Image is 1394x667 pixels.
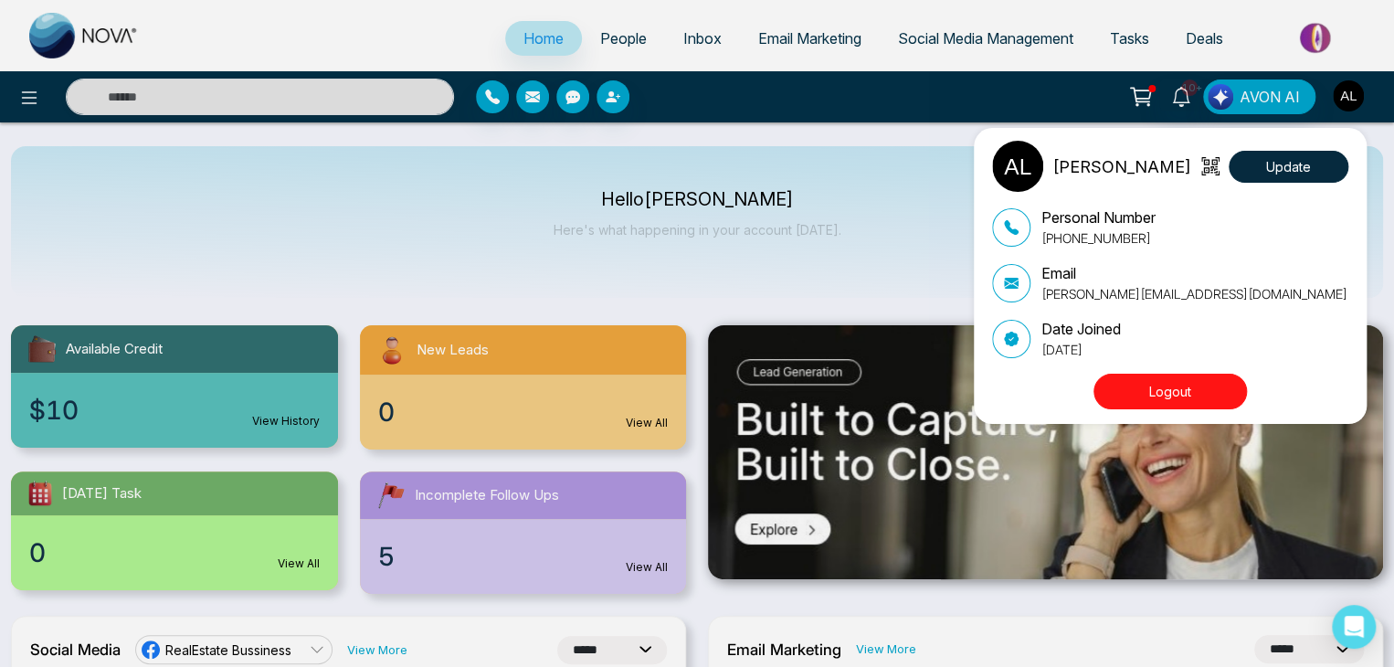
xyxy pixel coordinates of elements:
[1093,374,1247,409] button: Logout
[1332,605,1376,649] div: Open Intercom Messenger
[1041,206,1156,228] p: Personal Number
[1041,262,1347,284] p: Email
[1052,154,1191,179] p: [PERSON_NAME]
[1041,284,1347,303] p: [PERSON_NAME][EMAIL_ADDRESS][DOMAIN_NAME]
[1041,318,1121,340] p: Date Joined
[1041,340,1121,359] p: [DATE]
[1229,151,1348,183] button: Update
[1041,228,1156,248] p: [PHONE_NUMBER]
